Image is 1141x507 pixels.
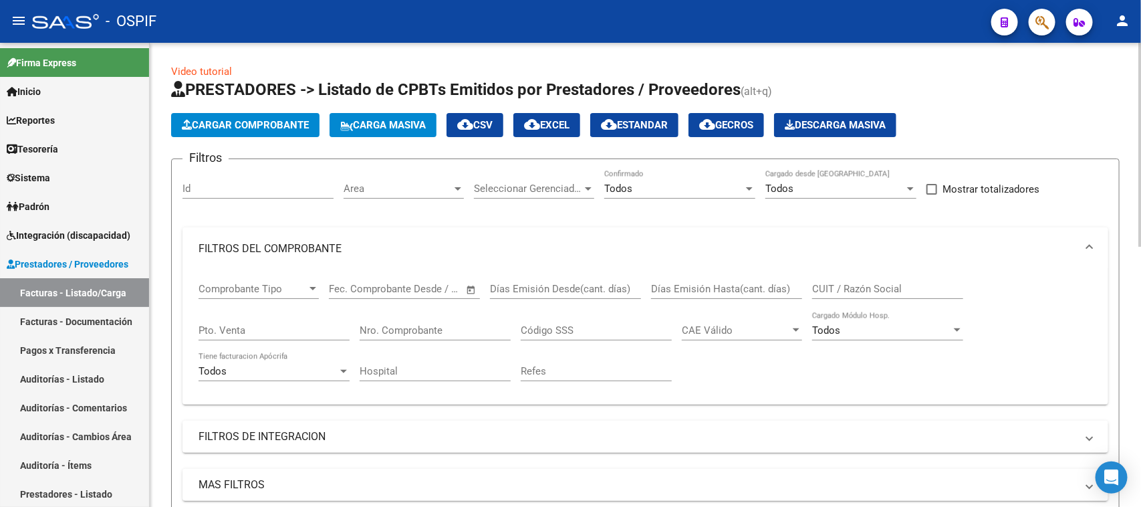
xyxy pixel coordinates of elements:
span: Gecros [699,119,753,131]
button: Gecros [688,113,764,137]
mat-icon: person [1114,13,1130,29]
mat-panel-title: MAS FILTROS [199,478,1076,492]
span: Inicio [7,84,41,99]
span: Todos [812,324,840,336]
mat-panel-title: FILTROS DEL COMPROBANTE [199,241,1076,256]
span: Descarga Masiva [785,119,886,131]
mat-panel-title: FILTROS DE INTEGRACION [199,429,1076,444]
button: Descarga Masiva [774,113,896,137]
mat-expansion-panel-header: MAS FILTROS [182,469,1108,501]
span: Padrón [7,199,49,214]
mat-icon: cloud_download [699,116,715,132]
button: CSV [447,113,503,137]
button: Carga Masiva [330,113,436,137]
button: Estandar [590,113,678,137]
mat-expansion-panel-header: FILTROS DE INTEGRACION [182,421,1108,453]
h3: Filtros [182,148,229,167]
mat-icon: cloud_download [524,116,540,132]
span: EXCEL [524,119,569,131]
span: Todos [604,183,632,195]
button: EXCEL [513,113,580,137]
mat-expansion-panel-header: FILTROS DEL COMPROBANTE [182,227,1108,270]
span: Prestadores / Proveedores [7,257,128,272]
button: Open calendar [464,282,479,298]
span: - OSPIF [106,7,156,36]
div: Open Intercom Messenger [1096,462,1128,494]
span: Carga Masiva [340,119,426,131]
span: CSV [457,119,493,131]
mat-icon: cloud_download [601,116,617,132]
button: Cargar Comprobante [171,113,320,137]
span: Reportes [7,113,55,128]
input: Fecha fin [395,283,460,295]
span: Todos [765,183,793,195]
span: Seleccionar Gerenciador [474,183,582,195]
input: Fecha inicio [329,283,383,295]
span: PRESTADORES -> Listado de CPBTs Emitidos por Prestadores / Proveedores [171,80,741,99]
span: Area [344,183,452,195]
div: FILTROS DEL COMPROBANTE [182,270,1108,405]
span: Integración (discapacidad) [7,228,130,243]
span: Comprobante Tipo [199,283,307,295]
span: Firma Express [7,56,76,70]
span: Mostrar totalizadores [942,181,1039,197]
mat-icon: menu [11,13,27,29]
span: CAE Válido [682,324,790,336]
span: Todos [199,365,227,377]
app-download-masive: Descarga masiva de comprobantes (adjuntos) [774,113,896,137]
span: Cargar Comprobante [182,119,309,131]
a: Video tutorial [171,66,232,78]
mat-icon: cloud_download [457,116,473,132]
span: Sistema [7,171,50,185]
span: Estandar [601,119,668,131]
span: Tesorería [7,142,58,157]
span: (alt+q) [741,85,772,98]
